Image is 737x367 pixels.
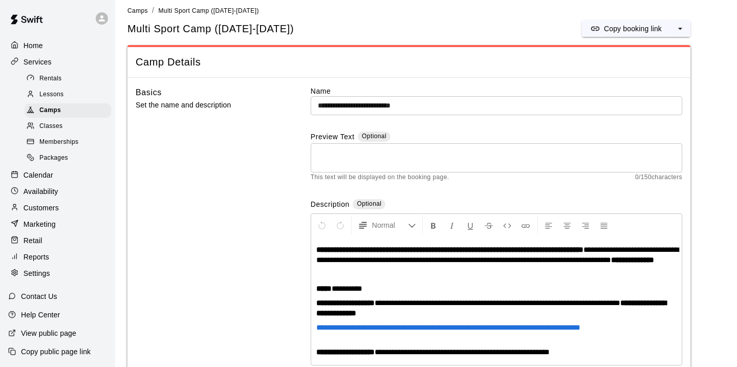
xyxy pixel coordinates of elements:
[8,266,107,281] a: Settings
[8,200,107,215] a: Customers
[8,217,107,232] a: Marketing
[8,233,107,248] a: Retail
[39,105,61,116] span: Camps
[39,121,62,132] span: Classes
[25,119,111,134] div: Classes
[670,20,690,37] button: select merge strategy
[311,132,355,143] label: Preview Text
[25,72,111,86] div: Rentals
[443,216,461,234] button: Format Italics
[39,74,62,84] span: Rentals
[21,328,76,338] p: View public page
[25,151,111,165] div: Packages
[8,167,107,183] a: Calendar
[635,172,682,183] span: 0 / 150 characters
[362,133,386,140] span: Optional
[25,135,111,149] div: Memberships
[136,86,162,99] h6: Basics
[604,24,662,34] p: Copy booking link
[24,252,49,262] p: Reports
[24,235,42,246] p: Retail
[8,249,107,265] a: Reports
[25,88,111,102] div: Lessons
[39,90,64,100] span: Lessons
[127,7,148,14] span: Camps
[127,22,294,36] h5: Multi Sport Camp ([DATE]-[DATE])
[558,216,576,234] button: Center Align
[372,220,408,230] span: Normal
[24,268,50,278] p: Settings
[8,184,107,199] a: Availability
[25,103,111,118] div: Camps
[24,203,59,213] p: Customers
[39,153,68,163] span: Packages
[354,216,420,234] button: Formatting Options
[332,216,349,234] button: Redo
[577,216,594,234] button: Right Align
[25,119,115,135] a: Classes
[136,99,278,112] p: Set the name and description
[24,170,53,180] p: Calendar
[24,57,52,67] p: Services
[25,71,115,87] a: Rentals
[21,291,57,301] p: Contact Us
[595,216,613,234] button: Justify Align
[21,310,60,320] p: Help Center
[582,20,690,37] div: split button
[582,20,670,37] button: Copy booking link
[136,55,682,69] span: Camp Details
[498,216,516,234] button: Insert Code
[313,216,331,234] button: Undo
[8,38,107,53] a: Home
[24,219,56,229] p: Marketing
[127,5,725,16] nav: breadcrumb
[152,5,154,16] li: /
[25,103,115,119] a: Camps
[311,199,350,211] label: Description
[462,216,479,234] button: Format Underline
[25,87,115,102] a: Lessons
[158,7,258,14] span: Multi Sport Camp ([DATE]-[DATE])
[24,40,43,51] p: Home
[21,347,91,357] p: Copy public page link
[480,216,497,234] button: Format Strikethrough
[24,186,58,197] p: Availability
[127,6,148,14] a: Camps
[25,150,115,166] a: Packages
[39,137,78,147] span: Memberships
[517,216,534,234] button: Insert Link
[425,216,442,234] button: Format Bold
[540,216,557,234] button: Left Align
[8,54,107,70] a: Services
[357,200,381,207] span: Optional
[25,135,115,150] a: Memberships
[311,172,449,183] span: This text will be displayed on the booking page.
[311,86,682,96] label: Name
